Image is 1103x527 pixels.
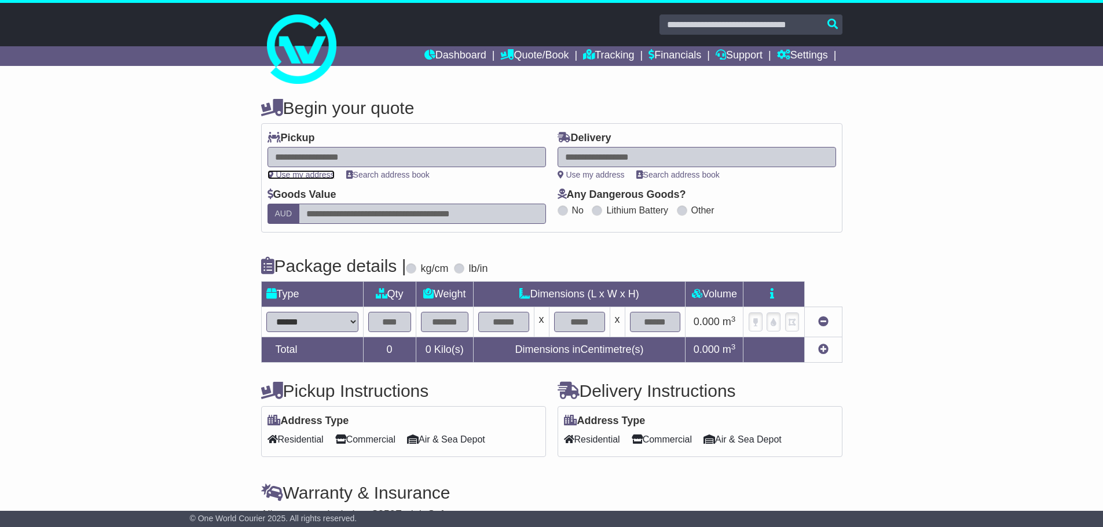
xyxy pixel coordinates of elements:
[261,256,406,275] h4: Package details |
[500,46,569,66] a: Quote/Book
[694,316,720,327] span: 0.000
[558,189,686,201] label: Any Dangerous Goods?
[818,344,829,355] a: Add new item
[610,307,625,337] td: x
[632,430,692,448] span: Commercial
[636,170,720,179] a: Search address book
[818,316,829,327] a: Remove this item
[424,46,486,66] a: Dashboard
[267,189,336,201] label: Goods Value
[267,170,335,179] a: Use my address
[261,483,842,502] h4: Warranty & Insurance
[335,430,395,448] span: Commercial
[473,337,686,363] td: Dimensions in Centimetre(s)
[346,170,430,179] a: Search address book
[558,170,625,179] a: Use my address
[378,508,395,520] span: 250
[363,282,416,307] td: Qty
[606,205,668,216] label: Lithium Battery
[694,344,720,355] span: 0.000
[468,263,488,275] label: lb/in
[534,307,549,337] td: x
[416,282,473,307] td: Weight
[731,315,736,323] sup: 3
[473,282,686,307] td: Dimensions (L x W x H)
[691,205,714,216] label: Other
[716,46,763,66] a: Support
[261,508,842,521] div: All our quotes include a $ FreightSafe warranty.
[420,263,448,275] label: kg/cm
[583,46,634,66] a: Tracking
[564,415,646,428] label: Address Type
[190,514,357,523] span: © One World Courier 2025. All rights reserved.
[558,132,611,145] label: Delivery
[723,344,736,355] span: m
[261,98,842,117] h4: Begin your quote
[777,46,828,66] a: Settings
[261,282,363,307] td: Type
[267,415,349,428] label: Address Type
[723,316,736,327] span: m
[267,132,315,145] label: Pickup
[261,381,546,400] h4: Pickup Instructions
[363,337,416,363] td: 0
[407,430,485,448] span: Air & Sea Depot
[426,344,431,355] span: 0
[572,205,584,216] label: No
[731,342,736,351] sup: 3
[267,430,324,448] span: Residential
[261,337,363,363] td: Total
[686,282,743,307] td: Volume
[703,430,782,448] span: Air & Sea Depot
[648,46,701,66] a: Financials
[267,204,300,224] label: AUD
[558,381,842,400] h4: Delivery Instructions
[564,430,620,448] span: Residential
[416,337,473,363] td: Kilo(s)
